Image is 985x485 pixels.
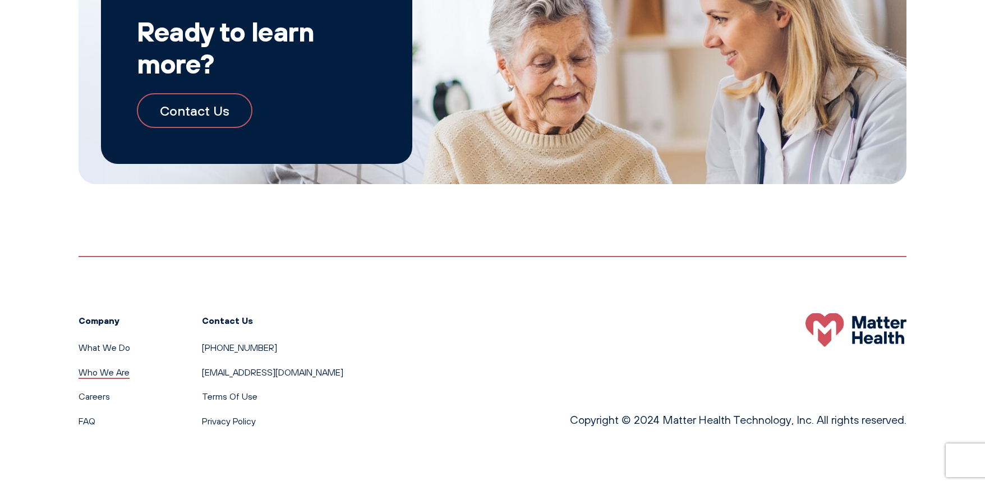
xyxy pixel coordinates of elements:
[79,342,130,353] a: What We Do
[137,15,376,80] h2: Ready to learn more?
[202,367,343,378] a: [EMAIL_ADDRESS][DOMAIN_NAME]
[79,313,130,328] h3: Company
[79,415,95,427] a: FAQ
[137,93,252,128] a: Contact Us
[202,391,257,402] a: Terms Of Use
[79,367,130,378] a: Who We Are
[202,415,256,427] a: Privacy Policy
[202,342,277,353] a: [PHONE_NUMBER]
[79,391,110,402] a: Careers
[202,313,343,328] h3: Contact Us
[570,411,906,429] p: Copyright © 2024 Matter Health Technology, Inc. All rights reserved.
